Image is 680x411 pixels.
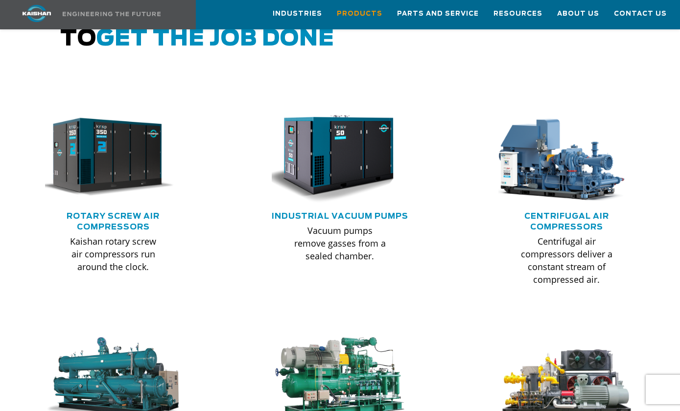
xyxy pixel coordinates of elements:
[65,235,162,273] p: Kaishan rotary screw air compressors run around the clock.
[493,0,542,27] a: Resources
[273,8,322,20] span: Industries
[337,0,382,27] a: Products
[67,212,160,231] a: Rotary Screw Air Compressors
[63,12,161,16] img: Engineering the future
[397,8,479,20] span: Parts and Service
[96,28,334,50] span: get the job done
[557,0,599,27] a: About Us
[524,212,609,231] a: Centrifugal Air Compressors
[493,8,542,20] span: Resources
[272,112,408,204] div: krsv50
[273,0,322,27] a: Industries
[498,112,635,204] div: thumb-centrifugal-compressor
[557,8,599,20] span: About Us
[291,224,389,262] p: Vacuum pumps remove gasses from a sealed chamber.
[491,112,628,204] img: thumb-centrifugal-compressor
[614,0,667,27] a: Contact Us
[38,112,174,204] img: krsp350
[264,112,401,204] img: krsv50
[397,0,479,27] a: Parts and Service
[337,8,382,20] span: Products
[518,235,615,286] p: Centrifugal air compressors deliver a constant stream of compressed air.
[45,112,182,204] div: krsp350
[614,8,667,20] span: Contact Us
[272,212,408,220] a: Industrial Vacuum Pumps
